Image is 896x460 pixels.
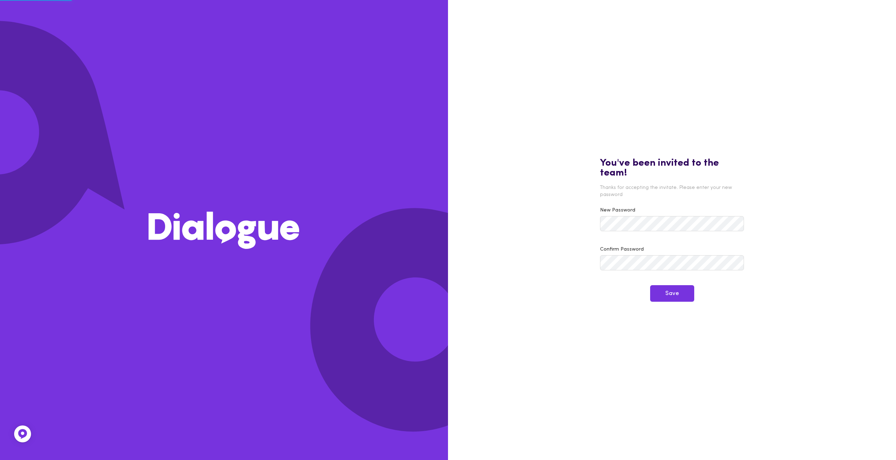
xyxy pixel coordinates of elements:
[650,285,694,302] button: Save
[17,429,28,439] img: Feedback Button
[600,185,732,197] span: Thanks for accepting the invitate. Please enter your new password
[600,216,744,231] input: New Password
[600,158,744,178] h1: You've been invited to the team!
[600,247,644,252] span: Confirm Password
[600,255,744,270] input: Confirm Password
[600,208,635,213] span: New Password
